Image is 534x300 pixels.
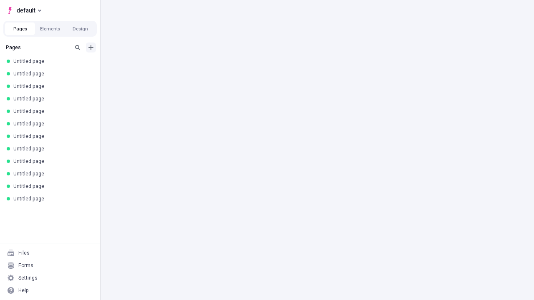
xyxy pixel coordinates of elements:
[18,275,38,281] div: Settings
[13,145,90,152] div: Untitled page
[13,170,90,177] div: Untitled page
[3,4,45,17] button: Select site
[13,95,90,102] div: Untitled page
[13,120,90,127] div: Untitled page
[13,158,90,165] div: Untitled page
[13,83,90,90] div: Untitled page
[18,287,29,294] div: Help
[6,44,69,51] div: Pages
[13,133,90,140] div: Untitled page
[18,262,33,269] div: Forms
[13,70,90,77] div: Untitled page
[18,250,30,256] div: Files
[65,22,95,35] button: Design
[13,183,90,190] div: Untitled page
[13,195,90,202] div: Untitled page
[86,42,96,52] button: Add new
[13,58,90,65] div: Untitled page
[13,108,90,115] div: Untitled page
[17,5,35,15] span: default
[35,22,65,35] button: Elements
[5,22,35,35] button: Pages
